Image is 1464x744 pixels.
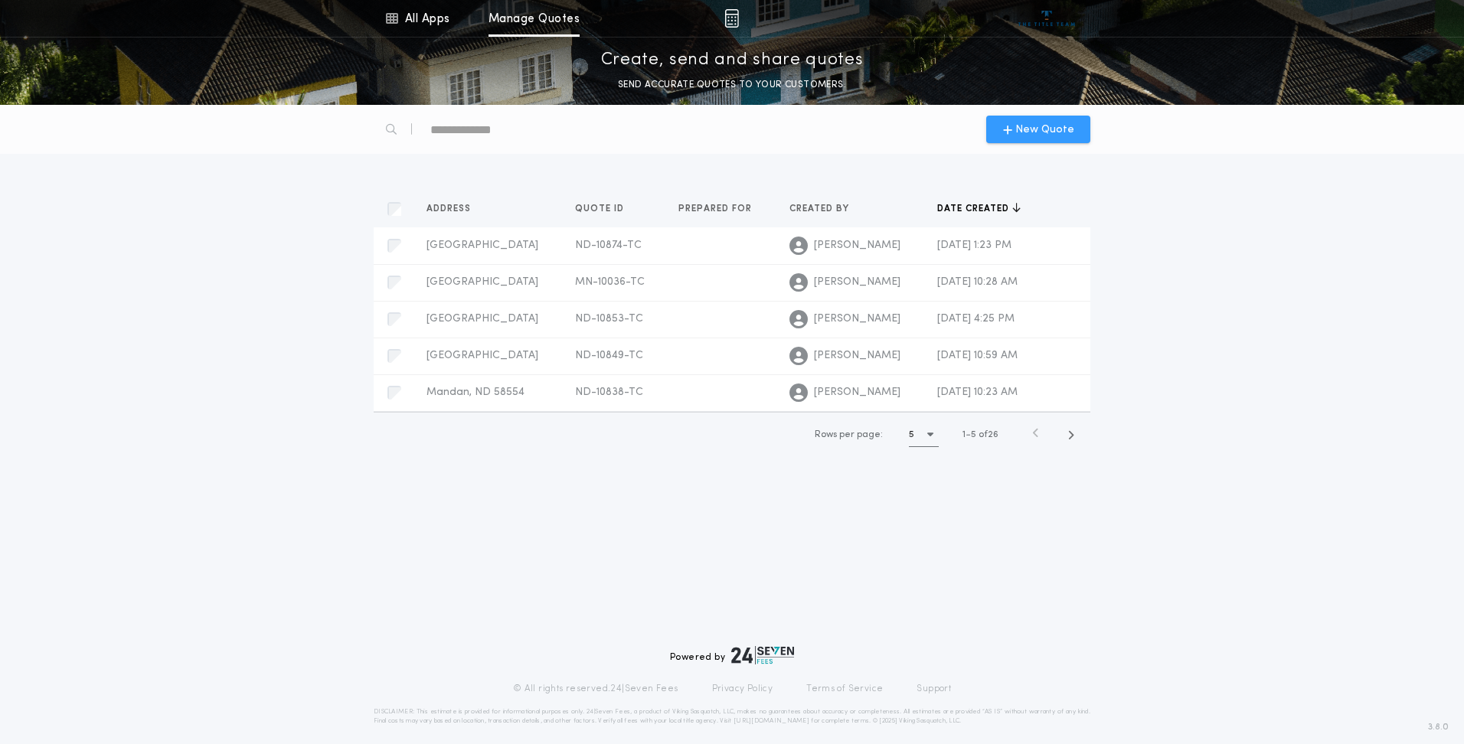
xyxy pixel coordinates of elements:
span: Prepared for [678,203,755,215]
span: Quote ID [575,203,627,215]
img: img [724,9,739,28]
a: Terms of Service [806,683,883,695]
span: 1 [962,430,966,439]
span: MN-10036-TC [575,276,645,288]
span: ND-10838-TC [575,387,643,398]
a: Support [917,683,951,695]
span: [DATE] 10:28 AM [937,276,1018,288]
button: 5 [909,423,939,447]
span: [DATE] 1:23 PM [937,240,1011,251]
span: [PERSON_NAME] [814,385,900,400]
span: [PERSON_NAME] [814,275,900,290]
span: Created by [789,203,852,215]
span: of 26 [979,428,998,442]
span: [PERSON_NAME] [814,348,900,364]
a: Privacy Policy [712,683,773,695]
p: © All rights reserved. 24|Seven Fees [513,683,678,695]
img: vs-icon [1018,11,1076,26]
p: DISCLAIMER: This estimate is provided for informational purposes only. 24|Seven Fees, a product o... [374,707,1090,726]
a: [URL][DOMAIN_NAME] [734,718,809,724]
span: Address [426,203,474,215]
span: 5 [971,430,976,439]
h1: 5 [909,427,914,442]
button: Date created [937,201,1021,217]
span: [GEOGRAPHIC_DATA] [426,313,538,325]
button: Address [426,201,482,217]
button: New Quote [986,116,1090,143]
p: Create, send and share quotes [601,48,864,73]
span: [GEOGRAPHIC_DATA] [426,276,538,288]
span: Date created [937,203,1012,215]
button: Quote ID [575,201,636,217]
button: Created by [789,201,861,217]
span: ND-10849-TC [575,350,643,361]
span: Mandan, ND 58554 [426,387,524,398]
img: logo [731,646,794,664]
span: [PERSON_NAME] [814,238,900,253]
span: ND-10853-TC [575,313,643,325]
span: 3.8.0 [1428,720,1449,734]
span: Rows per page: [815,430,883,439]
span: [DATE] 4:25 PM [937,313,1015,325]
span: [PERSON_NAME] [814,312,900,327]
span: [DATE] 10:59 AM [937,350,1018,361]
span: [GEOGRAPHIC_DATA] [426,240,538,251]
span: ND-10874-TC [575,240,642,251]
span: [GEOGRAPHIC_DATA] [426,350,538,361]
p: SEND ACCURATE QUOTES TO YOUR CUSTOMERS. [618,77,846,93]
div: Powered by [670,646,794,664]
span: [DATE] 10:23 AM [937,387,1018,398]
span: New Quote [1015,122,1074,138]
